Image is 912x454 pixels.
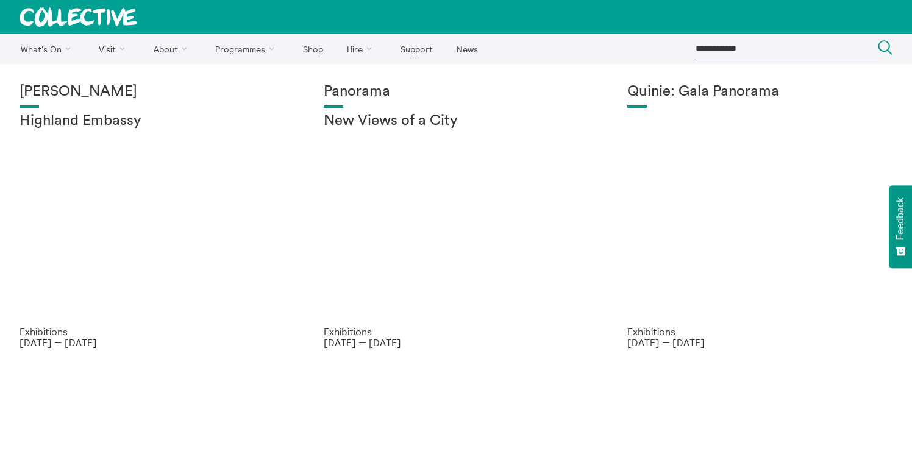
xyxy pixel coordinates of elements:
[324,337,589,348] p: [DATE] — [DATE]
[292,34,333,64] a: Shop
[889,185,912,268] button: Feedback - Show survey
[608,64,912,368] a: Josie Vallely Quinie: Gala Panorama Exhibitions [DATE] — [DATE]
[390,34,443,64] a: Support
[627,83,892,101] h1: Quinie: Gala Panorama
[324,83,589,101] h1: Panorama
[88,34,141,64] a: Visit
[304,64,608,368] a: Collective Panorama June 2025 small file 8 Panorama New Views of a City Exhibitions [DATE] — [DATE]
[20,326,285,337] p: Exhibitions
[337,34,388,64] a: Hire
[20,113,285,130] h2: Highland Embassy
[324,326,589,337] p: Exhibitions
[627,337,892,348] p: [DATE] — [DATE]
[20,337,285,348] p: [DATE] — [DATE]
[20,83,285,101] h1: [PERSON_NAME]
[143,34,202,64] a: About
[446,34,488,64] a: News
[205,34,290,64] a: Programmes
[895,197,906,240] span: Feedback
[627,326,892,337] p: Exhibitions
[324,113,589,130] h2: New Views of a City
[10,34,86,64] a: What's On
